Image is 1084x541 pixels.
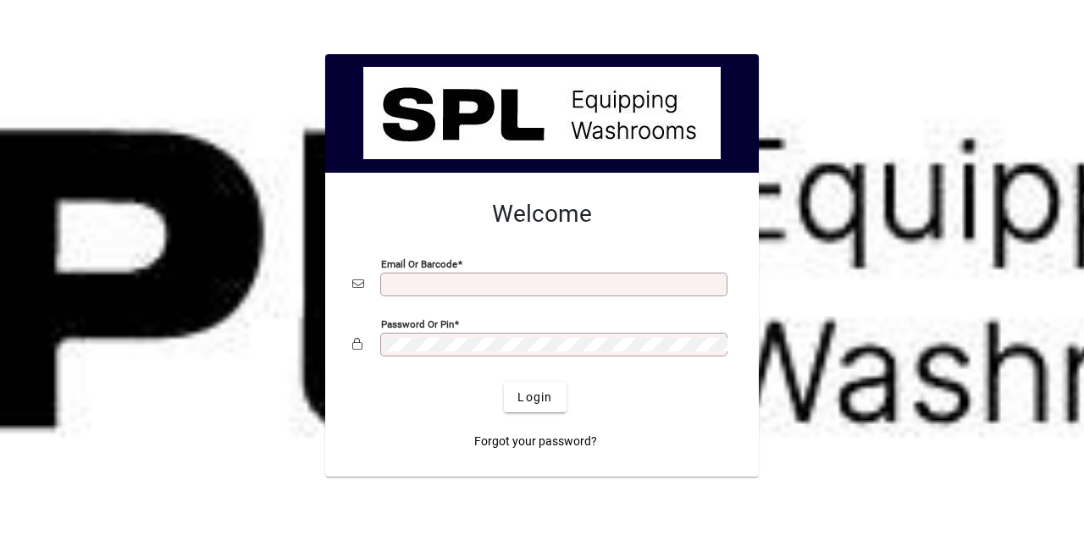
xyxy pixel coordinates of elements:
mat-label: Email or Barcode [381,258,457,270]
a: Forgot your password? [467,426,604,456]
span: Forgot your password? [474,433,597,450]
mat-label: Password or Pin [381,318,454,330]
span: Login [517,389,552,406]
h2: Welcome [352,200,732,229]
button: Login [504,382,566,412]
